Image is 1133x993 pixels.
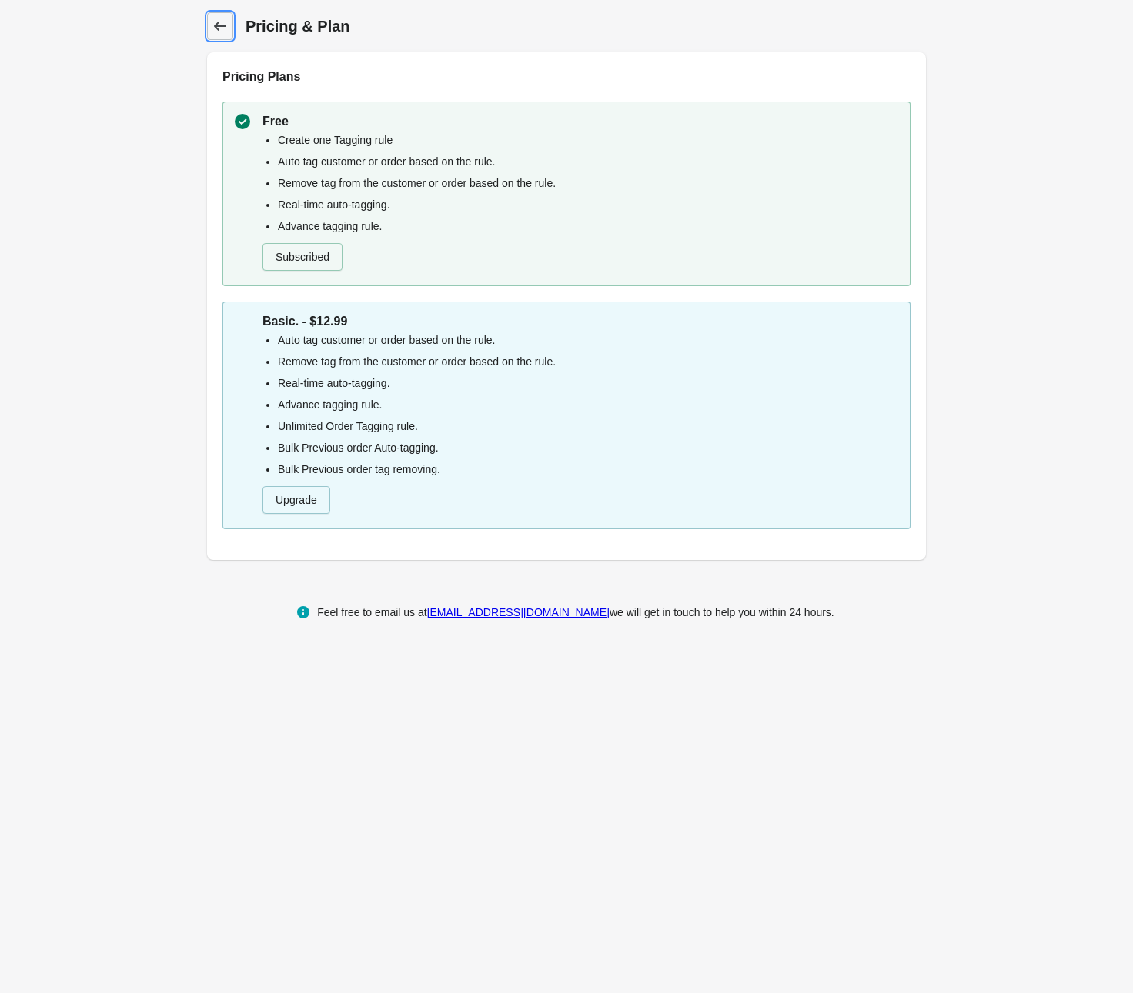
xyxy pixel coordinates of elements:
h2: Pricing Plans [222,68,911,86]
li: Advance tagging rule. [278,218,898,234]
li: Real-time auto-tagging. [278,375,898,391]
li: Create one Tagging rule [278,132,898,148]
li: Bulk Previous order tag removing. [278,462,898,477]
li: Auto tag customer or order based on the rule. [278,332,898,348]
li: Remove tag from the customer or order based on the rule. [278,354,898,369]
div: Feel free to email us at we will get in touch to help you within 24 hours. [317,603,834,621]
li: Bulk Previous order Auto-tagging. [278,440,898,455]
li: Real-time auto-tagging. [278,197,898,212]
h1: Pricing & Plan [246,15,926,37]
p: Basic. - $12.99 [262,312,898,331]
li: Unlimited Order Tagging rule. [278,418,898,434]
p: Free [262,112,898,131]
li: Advance tagging rule. [278,397,898,412]
li: Remove tag from the customer or order based on the rule. [278,175,898,191]
li: Auto tag customer or order based on the rule. [278,154,898,169]
a: [EMAIL_ADDRESS][DOMAIN_NAME] [427,606,610,618]
button: Subscribed [262,243,343,271]
button: Upgrade [262,486,330,514]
